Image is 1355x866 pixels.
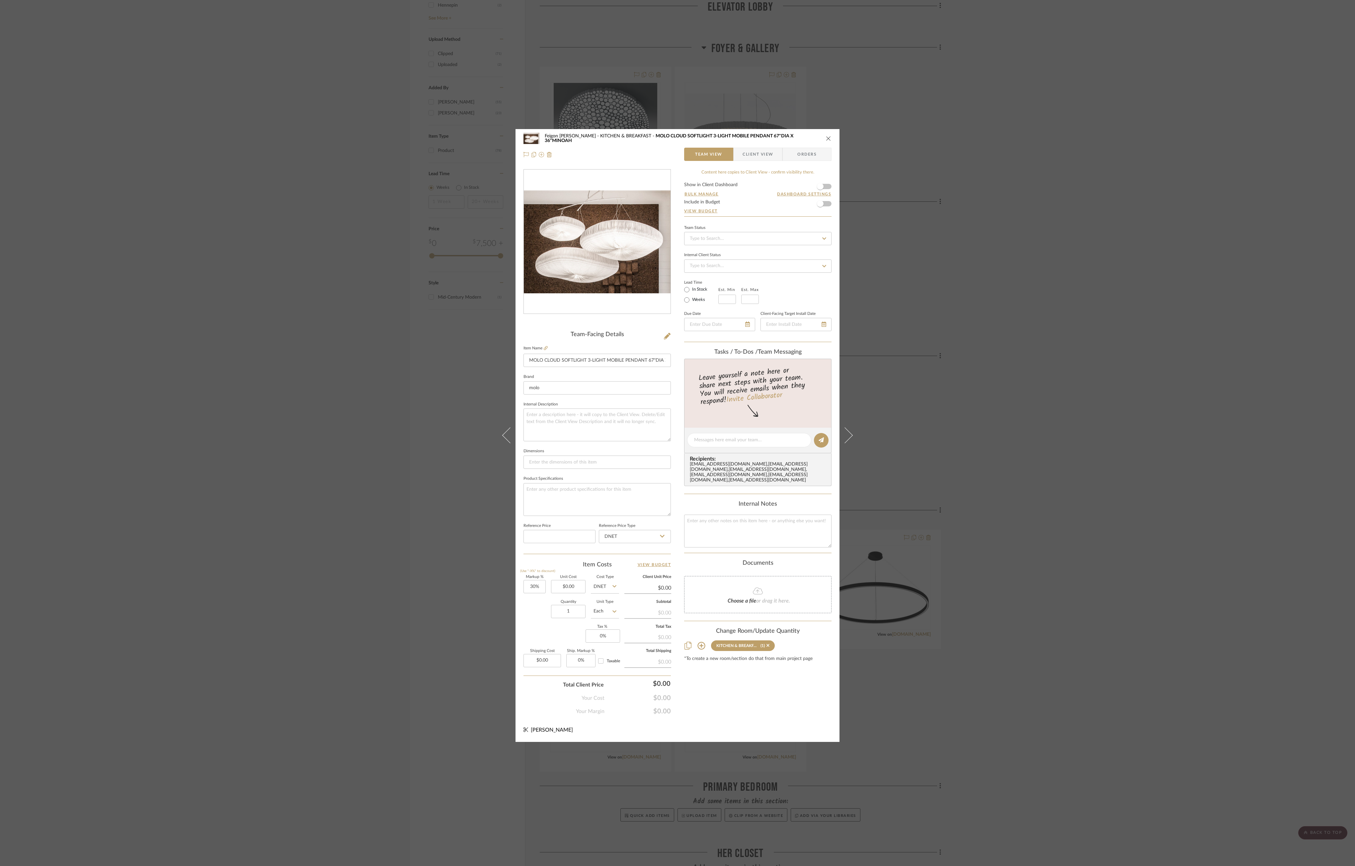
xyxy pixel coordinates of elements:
[545,134,600,138] span: Feigon [PERSON_NAME]
[563,681,604,689] span: Total Client Price
[684,312,701,316] label: Due Date
[790,148,824,161] span: Orders
[684,259,832,273] input: Type to Search…
[591,600,619,604] label: Unit Type
[582,694,604,702] span: Your Cost
[684,279,718,285] label: Lead Time
[684,628,832,635] div: Change Room/Update Quantity
[756,598,790,604] span: or drag it here.
[531,727,573,733] span: [PERSON_NAME]
[624,655,671,667] div: $0.00
[545,134,793,143] span: MOLO CLOUD SOFTLIGHT 3-LIGHT MOBILE PENDANT 67"DIA X 36"MINOAH
[523,331,671,338] div: Team-Facing Details
[684,253,721,257] div: Internal Client Status
[576,707,604,715] span: Your Margin
[638,561,671,569] a: View Budget
[551,600,586,604] label: Quantity
[684,226,705,230] div: Team Status
[523,477,563,480] label: Product Specifications
[714,349,758,355] span: Tasks / To-Dos /
[523,561,671,569] div: Item Costs
[586,625,619,628] label: Tax %
[826,135,832,141] button: close
[684,560,832,567] div: Documents
[695,148,722,161] span: Team View
[684,656,832,662] div: *To create a new room/section do that from main project page
[523,575,546,579] label: Markup %
[524,190,671,293] div: 0
[604,694,671,702] span: $0.00
[607,659,620,663] span: Taxable
[683,363,833,408] div: Leave yourself a note here or share next steps with your team. You will receive emails when they ...
[624,606,671,618] div: $0.00
[523,345,548,351] label: Item Name
[760,318,832,331] input: Enter Install Date
[777,191,832,197] button: Dashboard Settings
[743,148,773,161] span: Client View
[523,403,558,406] label: Internal Description
[624,631,671,643] div: $0.00
[684,349,832,356] div: team Messaging
[684,232,832,245] input: Type to Search…
[523,524,551,528] label: Reference Price
[690,456,829,462] span: Recipients:
[523,375,534,379] label: Brand
[600,134,656,138] span: KITCHEN & BREAKFAST
[551,575,586,579] label: Unit Cost
[523,649,561,653] label: Shipping Cost
[624,625,671,628] label: Total Tax
[760,643,765,648] div: (1)
[624,575,671,579] label: Client Unit Price
[547,152,552,157] img: Remove from project
[523,132,539,145] img: d53ef7ff-6fd2-4835-8c65-3bfe9ec5f109_48x40.jpg
[523,456,671,469] input: Enter the dimensions of this item
[524,190,671,293] img: d53ef7ff-6fd2-4835-8c65-3bfe9ec5f109_436x436.jpg
[607,677,674,690] div: $0.00
[684,318,755,331] input: Enter Due Date
[726,390,783,406] a: Invite Collaborator
[690,462,829,483] div: [EMAIL_ADDRESS][DOMAIN_NAME] , [EMAIL_ADDRESS][DOMAIN_NAME] , [EMAIL_ADDRESS][DOMAIN_NAME] , [EMA...
[691,287,707,293] label: In Stock
[691,297,705,303] label: Weeks
[684,501,832,508] div: Internal Notes
[741,287,759,292] label: Est. Max
[599,524,635,528] label: Reference Price Type
[604,707,671,715] span: $0.00
[523,381,671,395] input: Enter Brand
[718,287,735,292] label: Est. Min
[684,191,719,197] button: Bulk Manage
[523,450,544,453] label: Dimensions
[591,575,619,579] label: Cost Type
[684,208,832,214] a: View Budget
[760,312,816,316] label: Client-Facing Target Install Date
[624,600,671,604] label: Subtotal
[728,598,756,604] span: Choose a file
[684,169,832,176] div: Content here copies to Client View - confirm visibility there.
[523,354,671,367] input: Enter Item Name
[716,643,759,648] div: KITCHEN & BREAKFAST
[684,285,718,304] mat-radio-group: Select item type
[624,649,671,653] label: Total Shipping
[566,649,596,653] label: Ship. Markup %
